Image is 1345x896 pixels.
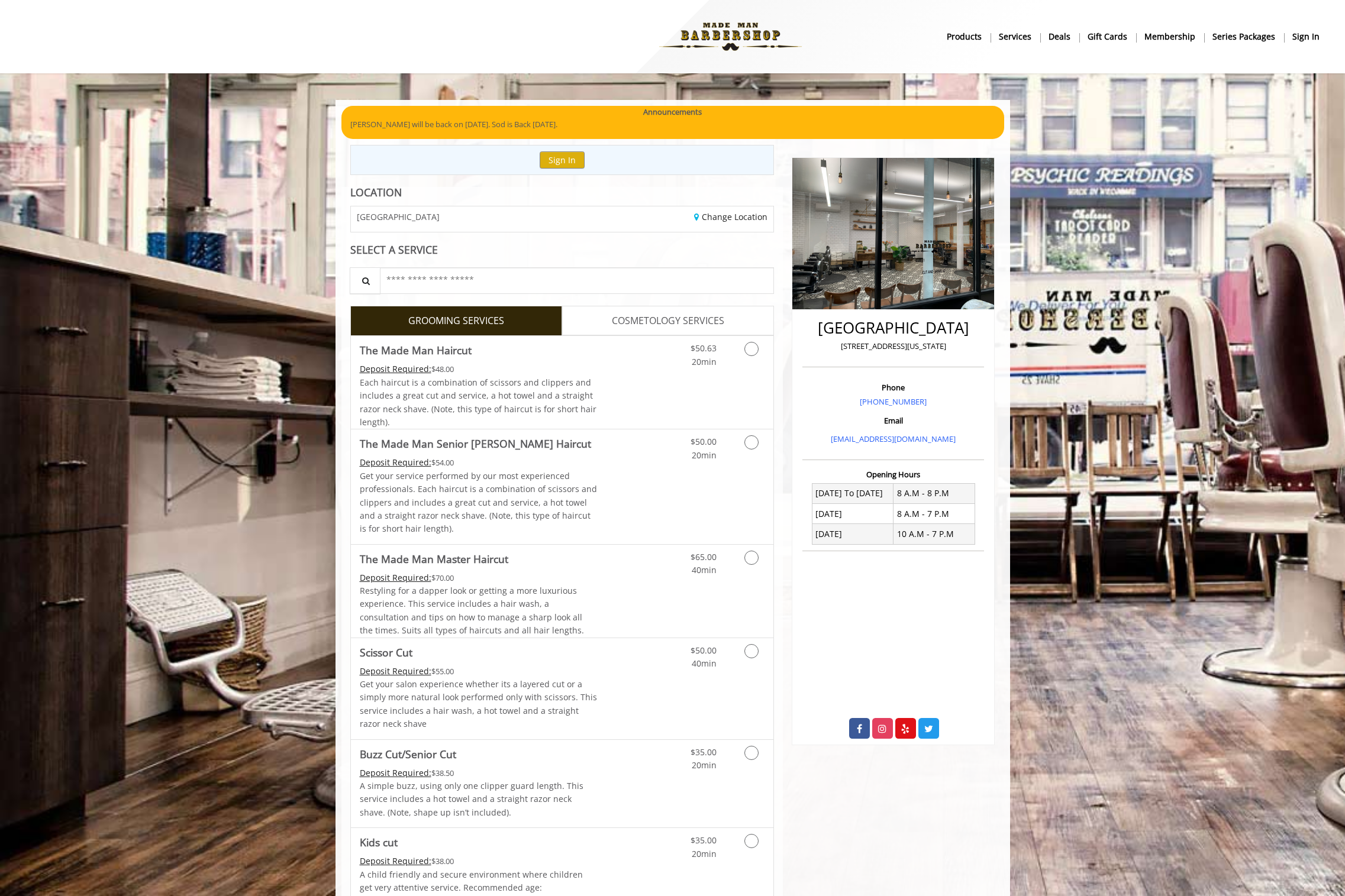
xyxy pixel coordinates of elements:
[1292,30,1320,43] b: sign in
[991,28,1040,45] a: ServicesServices
[1136,28,1204,45] a: MembershipMembership
[360,572,431,583] span: This service needs some Advance to be paid before we block your appointment
[357,212,440,221] span: [GEOGRAPHIC_DATA]
[691,342,717,354] span: $50.63
[1088,30,1127,43] b: gift cards
[649,4,812,69] img: Made Man Barbershop logo
[1049,30,1070,43] b: Deals
[1212,30,1275,43] b: Series packages
[360,457,431,468] span: This service needs some Advance to be paid before we block your appointment
[360,435,591,452] b: The Made Man Senior [PERSON_NAME] Haircut
[1040,28,1079,45] a: DealsDeals
[947,30,982,43] b: products
[360,855,598,868] div: $38.00
[360,779,598,819] p: A simple buzz, using only one clipper guard length. This service includes a hot towel and a strai...
[691,645,717,656] span: $50.00
[360,342,472,358] b: The Made Man Haircut
[1284,28,1328,45] a: sign insign in
[692,759,717,771] span: 20min
[408,313,504,329] span: GROOMING SERVICES
[805,319,981,337] h2: [GEOGRAPHIC_DATA]
[360,585,584,636] span: Restyling for a dapper look or getting a more luxurious experience. This service includes a hair ...
[802,470,984,478] h3: Opening Hours
[360,571,598,584] div: $70.00
[360,377,596,428] span: Each haircut is a combination of scissors and clippers and includes a great cut and service, a ho...
[938,28,991,45] a: Productsproducts
[692,658,717,669] span: 40min
[694,211,767,222] a: Change Location
[894,483,975,503] td: 8 A.M - 8 P.M
[691,746,717,758] span: $35.00
[360,665,431,677] span: This service needs some Advance to be paid before we block your appointment
[360,665,598,678] div: $55.00
[643,106,702,118] b: Announcements
[350,118,995,131] p: [PERSON_NAME] will be back on [DATE]. Sod is Back [DATE].
[894,524,975,544] td: 10 A.M - 7 P.M
[360,767,431,778] span: This service needs some Advance to be paid before we block your appointment
[350,267,380,294] button: Service Search
[692,848,717,859] span: 20min
[360,363,598,376] div: $48.00
[860,396,927,407] a: [PHONE_NUMBER]
[350,185,402,199] b: LOCATION
[1079,28,1136,45] a: Gift cardsgift cards
[360,678,598,731] p: Get your salon experience whether its a layered cut or a simply more natural look performed only ...
[999,30,1031,43] b: Services
[812,524,894,544] td: [DATE]
[612,313,724,329] span: COSMETOLOGY SERVICES
[360,363,431,374] span: This service needs some Advance to be paid before we block your appointment
[894,504,975,524] td: 8 A.M - 7 P.M
[360,644,412,661] b: Scissor Cut
[812,504,894,524] td: [DATE]
[805,383,981,392] h3: Phone
[691,834,717,846] span: $35.00
[360,855,431,866] span: This service needs some Advance to be paid before we block your appointment
[360,551,508,567] b: The Made Man Master Haircut
[1204,28,1284,45] a: Series packagesSeries packages
[360,456,598,469] div: $54.00
[540,151,585,169] button: Sign In
[692,449,717,461] span: 20min
[360,470,598,536] p: Get your service performed by our most experienced professionals. Each haircut is a combination o...
[831,434,956,444] a: [EMAIL_ADDRESS][DOMAIN_NAME]
[1144,30,1195,43] b: Membership
[692,564,717,575] span: 40min
[360,834,398,850] b: Kids cut
[805,416,981,425] h3: Email
[691,551,717,562] span: $65.00
[805,340,981,352] p: [STREET_ADDRESS][US_STATE]
[812,483,894,503] td: [DATE] To [DATE]
[360,746,456,762] b: Buzz Cut/Senior Cut
[692,356,717,367] span: 20min
[360,766,598,779] div: $38.50
[691,436,717,447] span: $50.00
[350,244,775,255] div: SELECT A SERVICE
